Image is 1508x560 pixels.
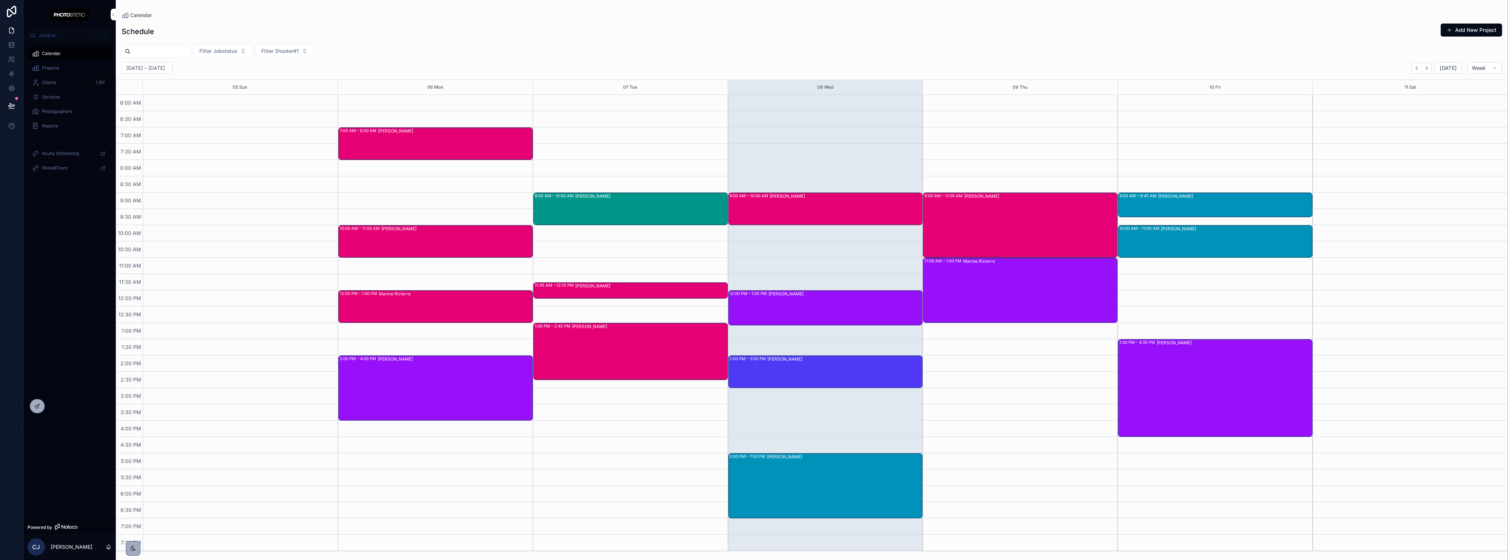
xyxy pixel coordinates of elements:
span: 6:30 PM [119,507,143,513]
div: 9:00 AM – 10:00 AM [730,193,770,199]
img: App logo [50,9,89,20]
div: 9:00 AM – 11:00 AM[PERSON_NAME] [923,193,1117,257]
div: 11:45 AM – 12:15 PM [535,282,575,288]
span: 7:30 AM [119,148,143,155]
div: 12:00 PM – 1:05 PM [730,291,769,296]
span: 1:00 PM [120,328,143,334]
span: 10:00 AM [116,230,143,236]
span: Filter Jobstatus [199,47,237,55]
span: Acuity Scheduling [42,151,79,156]
span: K [102,33,108,38]
div: 12:00 PM – 1:05 PM[PERSON_NAME] [729,291,923,325]
button: 11 Sat [1405,80,1416,94]
a: Projects [27,62,111,75]
span: CJ [33,543,40,551]
div: [PERSON_NAME] [1161,226,1196,232]
span: 9:00 AM [118,197,143,203]
span: Photographers [42,109,72,114]
span: 8:00 AM [118,165,143,171]
span: 6:00 PM [119,490,143,497]
div: scrollable content [23,42,116,184]
div: 7:00 AM – 8:00 AM [340,128,378,134]
div: [PERSON_NAME] [575,193,610,199]
div: [PERSON_NAME] [1157,340,1192,346]
span: 7:00 PM [119,523,143,529]
div: [PERSON_NAME] [964,193,999,199]
span: 7:30 PM [119,539,143,546]
div: [PERSON_NAME] [769,291,804,297]
div: 1:30 PM – 4:30 PM [1119,340,1157,345]
div: 9:00 AM – 9:45 AM [1119,193,1158,199]
a: Acuity Scheduling [27,147,111,160]
span: 9:30 AM [118,214,143,220]
button: Jump to...K [27,29,111,42]
div: [PERSON_NAME] [575,283,610,289]
h1: Schedule [122,26,154,37]
span: 7:00 AM [119,132,143,138]
div: [PERSON_NAME] [378,128,413,134]
span: 3:00 PM [119,393,143,399]
span: 8:30 AM [118,181,143,187]
span: 2:30 PM [119,376,143,383]
span: Powered by [27,525,52,530]
span: 12:30 PM [117,311,143,317]
p: [PERSON_NAME] [51,543,92,551]
div: 10:00 AM – 11:00 AM [340,226,381,231]
button: 06 Mon [427,80,443,94]
button: 05 Sun [233,80,247,94]
div: 5:00 PM – 7:00 PM[PERSON_NAME] [729,454,923,518]
div: 1:00 PM – 2:45 PM[PERSON_NAME] [534,323,728,380]
div: 9:00 AM – 10:00 AM [535,193,575,199]
a: Powered by [23,521,116,534]
div: 2:00 PM – 4:00 PM[PERSON_NAME] [339,356,533,420]
a: Services [27,90,111,104]
button: Select Button [255,44,314,58]
div: [PERSON_NAME] [572,324,607,329]
div: 9:00 AM – 9:45 AM[PERSON_NAME] [1118,193,1312,217]
div: 2:00 PM – 3:00 PM [730,356,768,362]
div: Marine Rivierre [379,291,411,297]
div: Marine Rivierre [963,258,995,264]
span: Show&Tours [42,165,68,171]
span: 1:30 PM [120,344,143,350]
div: [PERSON_NAME] [381,226,416,232]
span: 11:00 AM [117,262,143,269]
div: 7:00 AM – 8:00 AM[PERSON_NAME] [339,128,533,160]
div: 11:45 AM – 12:15 PM[PERSON_NAME] [534,283,728,298]
a: Clients1,197 [27,76,111,89]
span: 5:00 PM [119,458,143,464]
div: [PERSON_NAME] [1158,193,1193,199]
div: 2:00 PM – 3:00 PM[PERSON_NAME] [729,356,923,388]
span: 5:30 PM [119,474,143,480]
button: Back [1411,63,1422,74]
span: Week [1472,65,1486,71]
div: 12:00 PM – 1:00 PM [340,291,379,296]
span: 10:30 AM [116,246,143,252]
button: 10 Fri [1210,80,1221,94]
span: Calendar [130,12,152,19]
a: Show&Tours [27,161,111,174]
button: Add New Project [1441,24,1502,37]
a: Calendar [27,47,111,60]
div: [PERSON_NAME] [767,454,802,460]
span: Filter Shooter#1 [261,47,299,55]
span: 2:00 PM [119,360,143,366]
span: 6:30 AM [118,116,143,122]
button: 07 Tue [623,80,637,94]
span: Clients [42,80,56,85]
div: 10:00 AM – 11:00 AM [1119,226,1161,231]
button: 08 Wed [817,80,833,94]
a: Photographers [27,105,111,118]
div: 10:00 AM – 11:00 AM[PERSON_NAME] [1118,226,1312,257]
span: Reports [42,123,58,129]
button: 09 Thu [1013,80,1028,94]
span: Projects [42,65,59,71]
button: [DATE] [1435,62,1461,74]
